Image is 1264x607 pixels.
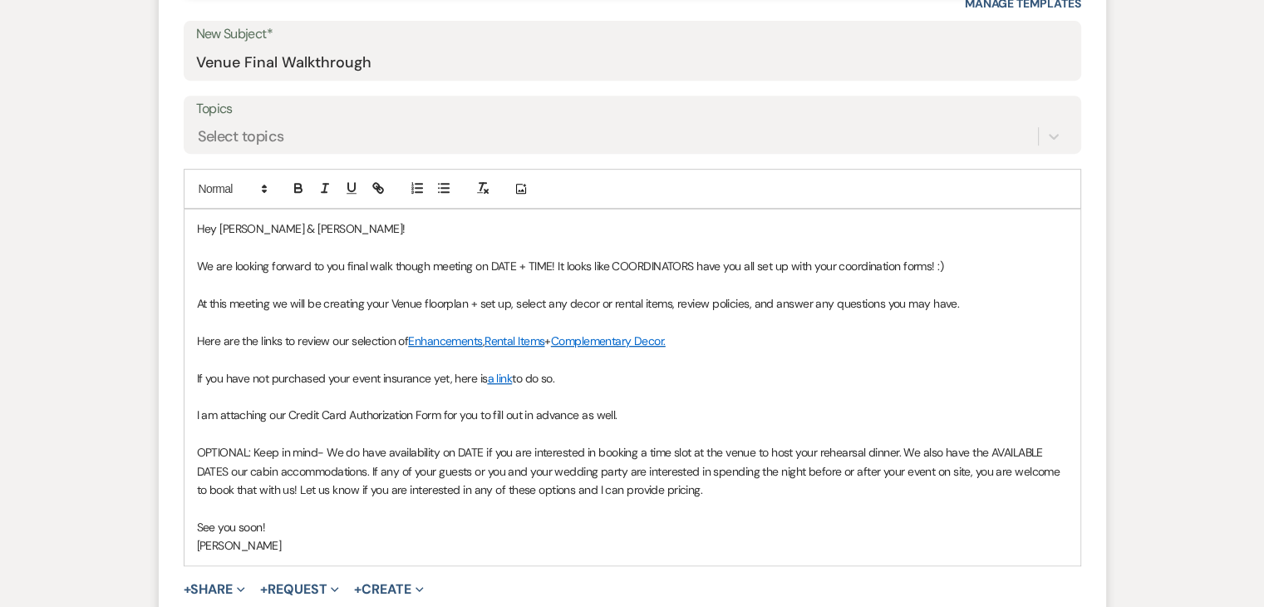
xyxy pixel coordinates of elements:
span: OPTIONAL: Keep in mind- We do have availability on DATE if you are interested in booking a time s... [197,445,1063,497]
span: + [354,583,361,596]
span: [PERSON_NAME] [197,538,282,553]
a: Rental Items [484,333,544,348]
span: At this meeting we will be creating your Venue floorplan + set up, select any decor or rental ite... [197,296,960,311]
span: See you soon! [197,520,266,535]
span: Hey [PERSON_NAME] & [PERSON_NAME]! [197,221,406,236]
button: Share [184,583,246,596]
a: Complementary Decor. [551,333,666,348]
a: Enhancements [408,333,482,348]
a: a link [487,371,512,386]
span: + [184,583,191,596]
label: New Subject* [196,22,1069,47]
span: I am attaching our Credit Card Authorization Form for you to fill out in advance as well. [197,407,617,422]
span: + [544,333,550,348]
span: If you have not purchased your event insurance yet, here is [197,371,488,386]
button: Request [260,583,339,596]
button: Create [354,583,423,596]
label: Topics [196,97,1069,121]
span: + [260,583,268,596]
span: Here are the links to review our selection of [197,333,409,348]
span: We are looking forward to you final walk though meeting on DATE + TIME! It looks like COORDINATOR... [197,259,943,274]
span: , [483,333,484,348]
span: to do so. [512,371,554,386]
div: Select topics [198,126,284,148]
